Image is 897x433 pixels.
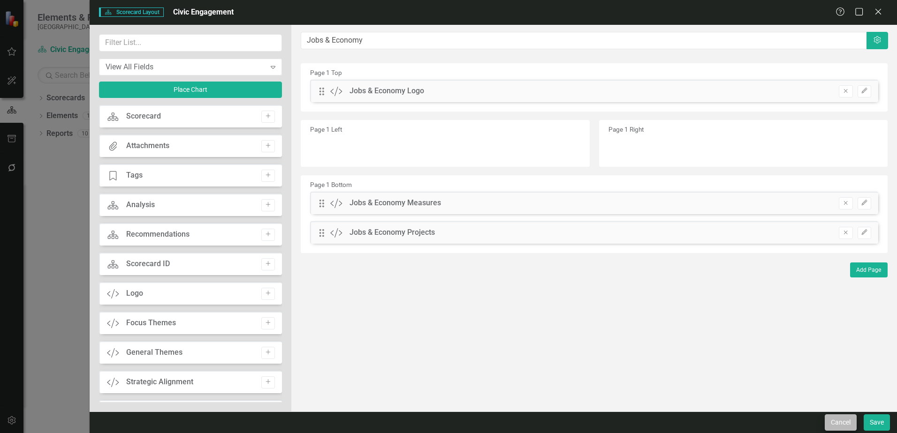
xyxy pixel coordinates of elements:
div: Strategic Alignment [126,377,193,388]
div: Focus Themes [126,318,176,328]
input: Filter List... [99,34,282,52]
div: Attachments [126,141,169,151]
button: Save [864,414,890,431]
span: Civic Engagement [173,7,234,16]
div: Scorecard [126,111,161,122]
button: Place Chart [99,82,282,98]
div: Jobs & Economy Measures [350,198,441,209]
div: View All Fields [106,61,266,72]
button: Add Page [850,262,888,277]
div: Jobs & Economy Projects [350,227,435,238]
div: Scorecard ID [126,259,170,269]
div: Logo [126,288,143,299]
div: Jobs & Economy Logo [350,86,424,97]
small: Page 1 Right [608,126,644,133]
div: General Themes [126,347,182,358]
div: Analysis [126,200,155,210]
input: Layout Name [301,32,867,49]
button: Cancel [825,414,857,431]
span: Scorecard Layout [99,7,163,17]
div: Recommendations [126,229,190,240]
small: Page 1 Bottom [310,181,352,188]
small: Page 1 Top [310,69,342,76]
div: Tags [126,170,143,181]
small: Page 1 Left [310,126,342,133]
